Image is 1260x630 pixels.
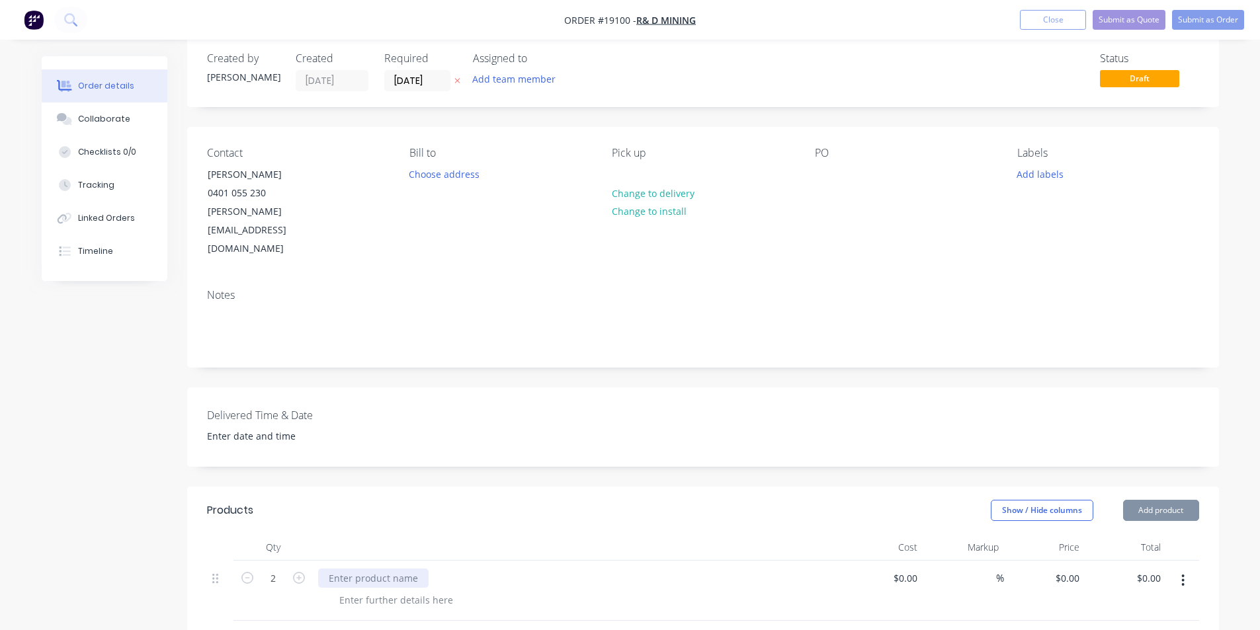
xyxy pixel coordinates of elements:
[78,80,134,92] div: Order details
[78,212,135,224] div: Linked Orders
[1100,52,1199,65] div: Status
[996,571,1004,586] span: %
[923,534,1004,561] div: Markup
[24,10,44,30] img: Factory
[78,245,113,257] div: Timeline
[207,407,372,423] label: Delivered Time & Date
[473,70,563,88] button: Add team member
[1004,534,1085,561] div: Price
[402,165,487,182] button: Choose address
[233,534,313,561] div: Qty
[296,52,368,65] div: Created
[42,169,167,202] button: Tracking
[384,52,457,65] div: Required
[1123,500,1199,521] button: Add product
[605,202,693,220] button: Change to install
[42,235,167,268] button: Timeline
[473,52,605,65] div: Assigned to
[198,426,362,446] input: Enter date and time
[1093,10,1165,30] button: Submit as Quote
[991,500,1093,521] button: Show / Hide columns
[42,202,167,235] button: Linked Orders
[612,147,793,159] div: Pick up
[815,147,996,159] div: PO
[208,184,317,202] div: 0401 055 230
[42,102,167,136] button: Collaborate
[465,70,562,88] button: Add team member
[207,289,1199,301] div: Notes
[78,179,114,191] div: Tracking
[207,502,253,518] div: Products
[208,165,317,184] div: [PERSON_NAME]
[207,70,280,84] div: [PERSON_NAME]
[207,52,280,65] div: Created by
[409,147,591,159] div: Bill to
[1017,147,1198,159] div: Labels
[42,69,167,102] button: Order details
[1085,534,1166,561] div: Total
[1172,10,1244,30] button: Submit as Order
[1010,165,1071,182] button: Add labels
[1100,70,1179,87] span: Draft
[78,113,130,125] div: Collaborate
[207,147,388,159] div: Contact
[605,184,701,202] button: Change to delivery
[42,136,167,169] button: Checklists 0/0
[636,14,696,26] a: R& D Mining
[1020,10,1086,30] button: Close
[196,165,329,258] div: [PERSON_NAME]0401 055 230[PERSON_NAME][EMAIL_ADDRESS][DOMAIN_NAME]
[208,202,317,258] div: [PERSON_NAME][EMAIL_ADDRESS][DOMAIN_NAME]
[78,146,136,158] div: Checklists 0/0
[564,14,636,26] span: Order #19100 -
[842,534,923,561] div: Cost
